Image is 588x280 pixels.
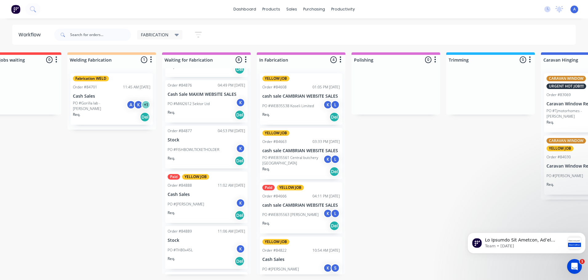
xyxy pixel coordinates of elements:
p: Req. [262,166,270,172]
div: 03:33 PM [DATE] [312,139,340,144]
p: PO #WEB35561 Central butchery [GEOGRAPHIC_DATA] [262,155,323,166]
div: YELLOW JOBOrder #8460801:05 PM [DATE]cash sale CAMBRIAN WEBSITE SALESPO #WEB35538 Koseli LimitedK... [260,73,342,125]
div: PaidYELLOW JOBOrder #8488811:02 AM [DATE]Cash SalesPO #[PERSON_NAME]KReq.Del [165,172,248,223]
div: purchasing [300,5,328,14]
div: K [236,144,245,153]
p: Req. [168,256,175,262]
div: Del [329,167,339,177]
div: YELLOW JOBOrder #8466303:33 PM [DATE]cash sale CAMBRIAN WEBSITE SALESPO #WEB35561 Central butcher... [260,128,342,179]
p: Req. [168,156,175,161]
div: 11:06 AM [DATE] [218,229,245,234]
div: Order #84608 [262,84,287,90]
p: Cash Sales [168,192,245,197]
p: Req. [73,112,80,117]
p: PO #[PERSON_NAME] [262,266,299,272]
div: 11:12 AM [DATE] [218,274,245,280]
div: L [331,100,340,109]
p: cash sale CAMBRIAN WEBSITE SALES [262,94,340,99]
div: CARAVAN WINDOW [546,138,586,144]
div: 11:45 AM [DATE] [123,84,150,90]
div: Order #8488911:06 AM [DATE]StockPO #TH80x45LKReq.Del [165,226,248,269]
div: S [331,263,340,273]
p: Stock [168,137,245,143]
div: YELLOW JOB [277,185,304,190]
div: L [331,155,340,164]
span: A [573,6,576,12]
div: Order #84877 [168,128,192,134]
p: Cash Sales [73,94,150,99]
p: PO #FISHBOWLTICKETHOLDER [168,147,219,152]
p: PO #Gorilla lab - [PERSON_NAME] [73,100,126,112]
div: sales [283,5,300,14]
div: 11:02 AM [DATE] [218,183,245,188]
p: Cash Sales [262,257,340,262]
iframe: Intercom notifications message [465,220,588,263]
div: PaidYELLOW JOBOrder #8466604:11 PM [DATE]cash sale CAMBRIAN WEBSITE SALESPO #WEB35563 [PERSON_NAM... [260,182,342,234]
input: Search for orders... [70,29,131,41]
p: Req. [262,221,270,226]
p: PO #TH80x45L [168,247,193,253]
div: Order #83069 [546,92,571,98]
div: Workflow [18,31,44,39]
span: 1 [580,259,585,264]
div: Del [235,64,244,74]
p: Req. [168,210,175,216]
p: Req. [262,112,270,117]
iframe: Intercom live chat [567,259,582,274]
img: Factory [11,5,20,14]
div: CARAVAN WINDOW [546,76,586,81]
div: Order #8487704:53 PM [DATE]StockPO #FISHBOWLTICKETHOLDERKReq.Del [165,126,248,168]
div: Paid [168,174,180,180]
div: YELLOW JOB [262,239,289,245]
div: 10:54 AM [DATE] [312,248,340,253]
p: Stock [168,238,245,243]
div: K [236,198,245,208]
div: Del [329,221,339,231]
div: products [259,5,283,14]
p: PO #WEB35538 Koseli Limited [262,103,314,109]
div: Order #84888 [168,183,192,188]
div: Del [140,112,150,122]
div: productivity [328,5,358,14]
div: 01:05 PM [DATE] [312,84,340,90]
p: cash sale CAMBRIAN WEBSITE SALES [262,148,340,153]
div: Order #84876 [168,83,192,88]
div: L [331,209,340,218]
div: URGENT HOT JOB!!!! [546,83,586,89]
div: Del [235,110,244,120]
div: K [323,209,332,218]
p: Req. [546,182,554,187]
div: Order #84889 [168,229,192,234]
span: FABRICATION [141,31,169,38]
p: Req. [546,120,554,125]
div: K [236,98,245,107]
p: PO #MAX2612 Sektor Ltd [168,101,210,107]
div: YELLOW JOB [262,76,289,81]
p: Cash Sale MAXIM WEBSITE SALES [168,92,245,97]
p: cash sale CAMBRIAN WEBSITE SALES [262,203,340,208]
div: 04:11 PM [DATE] [312,193,340,199]
div: + 1 [141,100,150,109]
div: 04:53 PM [DATE] [218,128,245,134]
p: PO #[PERSON_NAME] [546,173,583,179]
div: Order #84666 [262,193,287,199]
div: K [236,244,245,254]
a: dashboard [230,5,259,14]
div: K [323,155,332,164]
div: Del [329,112,339,122]
div: YELLOW JOB [182,174,209,180]
p: Message from Team, sent 1w ago [20,23,100,29]
div: 04:49 PM [DATE] [218,83,245,88]
div: Order #8487604:49 PM [DATE]Cash Sale MAXIM WEBSITE SALESPO #MAX2612 Sektor LtdKReq.Del [165,80,248,123]
div: Fabrication WELDOrder #8470111:45 AM [DATE]Cash SalesPO #Gorilla lab - [PERSON_NAME]AK+1Req.Del [70,73,153,125]
div: Order #84919 [168,274,192,280]
p: Req. [168,110,175,115]
div: Order #84030 [546,154,571,160]
p: PO #[PERSON_NAME] [168,201,204,207]
div: A [126,100,136,109]
div: Del [235,156,244,166]
div: YELLOW JOB [546,146,574,151]
div: Order #84663 [262,139,287,144]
